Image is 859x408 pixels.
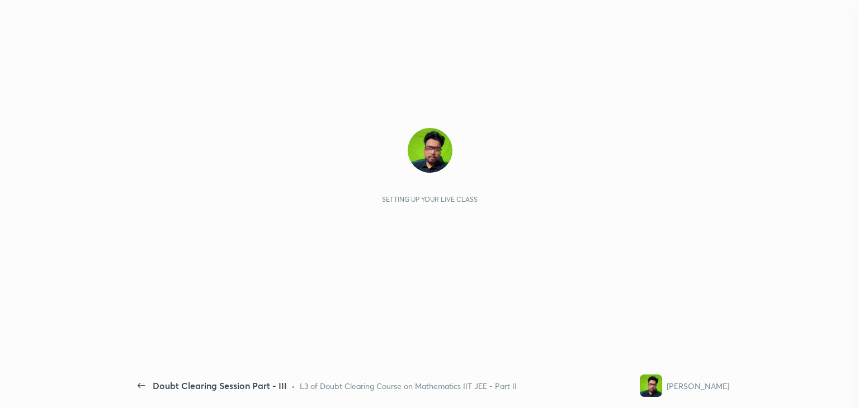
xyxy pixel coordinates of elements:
[408,128,452,173] img: 88146f61898444ee917a4c8c56deeae4.jpg
[291,380,295,392] div: •
[153,379,287,392] div: Doubt Clearing Session Part - III
[640,374,662,397] img: 88146f61898444ee917a4c8c56deeae4.jpg
[382,195,478,203] div: Setting up your live class
[300,380,517,392] div: L3 of Doubt Clearing Course on Mathematics IIT JEE - Part II
[667,380,729,392] div: [PERSON_NAME]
